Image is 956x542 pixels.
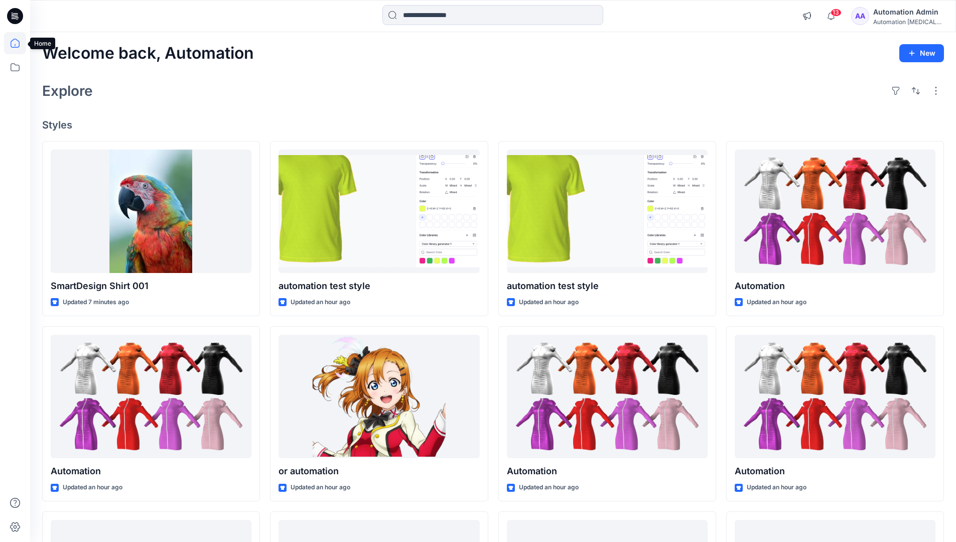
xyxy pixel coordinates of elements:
[507,464,708,478] p: Automation
[279,150,479,274] a: automation test style
[747,297,806,308] p: Updated an hour ago
[519,482,579,493] p: Updated an hour ago
[42,83,93,99] h2: Explore
[747,482,806,493] p: Updated an hour ago
[735,335,935,459] a: Automation
[51,335,251,459] a: Automation
[63,482,122,493] p: Updated an hour ago
[735,150,935,274] a: Automation
[873,6,943,18] div: Automation Admin
[899,44,944,62] button: New
[873,18,943,26] div: Automation [MEDICAL_DATA]...
[507,335,708,459] a: Automation
[735,279,935,293] p: Automation
[279,279,479,293] p: automation test style
[51,464,251,478] p: Automation
[507,279,708,293] p: automation test style
[42,119,944,131] h4: Styles
[51,150,251,274] a: SmartDesign Shirt 001
[851,7,869,25] div: AA
[279,464,479,478] p: or automation
[519,297,579,308] p: Updated an hour ago
[831,9,842,17] span: 13
[735,464,935,478] p: Automation
[291,297,350,308] p: Updated an hour ago
[51,279,251,293] p: SmartDesign Shirt 001
[291,482,350,493] p: Updated an hour ago
[507,150,708,274] a: automation test style
[279,335,479,459] a: or automation
[42,44,254,63] h2: Welcome back, Automation
[63,297,129,308] p: Updated 7 minutes ago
